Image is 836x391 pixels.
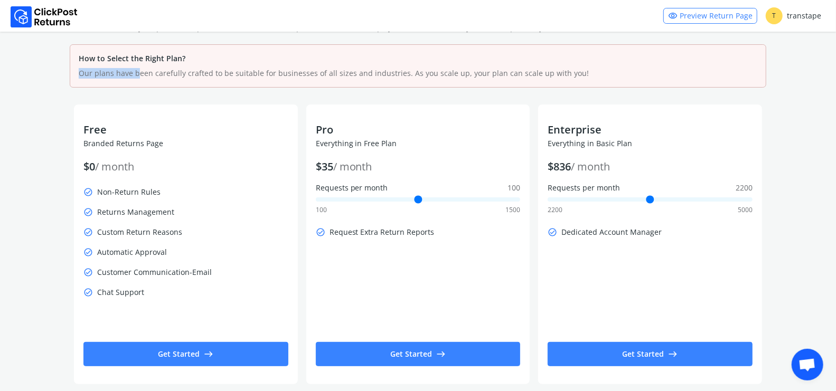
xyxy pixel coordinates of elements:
p: Branded Returns Page [83,138,288,149]
p: Custom Return Reasons [83,225,288,240]
span: check_circle [83,285,93,300]
p: Everything in Basic Plan [548,138,753,149]
p: Automatic Approval [83,245,288,260]
span: 2200 [736,183,753,193]
div: Open chat [792,349,823,380]
p: Request Extra Return Reports [316,225,521,240]
label: Requests per month [548,183,753,193]
p: $ 0 [83,159,288,174]
p: Everything in Free Plan [316,138,521,149]
div: How to Select the Right Plan? [79,53,757,64]
span: 5000 [738,206,753,214]
span: 100 [316,206,327,214]
button: Get Startedeast [548,342,753,366]
div: transtape [766,7,821,24]
span: check_circle [83,205,93,220]
span: / month [571,159,610,174]
p: Non-Return Rules [83,185,288,199]
img: Logo [11,6,78,27]
p: Customer Communication-Email [83,265,288,280]
button: Get Startedeast [83,342,288,366]
p: Our plans have been carefully crafted to be suitable for businesses of all sizes and industries. ... [79,68,757,79]
span: visibility [668,8,678,23]
p: Returns Management [83,205,288,220]
label: Requests per month [316,183,521,193]
span: check_circle [316,225,325,240]
p: Chat Support [83,285,288,300]
span: check_circle [83,225,93,240]
p: $ 35 [316,159,521,174]
button: Get Startedeast [316,342,521,366]
span: 2200 [548,206,562,214]
span: check_circle [83,185,93,199]
span: check_circle [83,245,93,260]
a: visibilityPreview Return Page [663,8,757,24]
span: 1500 [505,206,520,214]
span: T [766,7,783,24]
span: / month [333,159,372,174]
span: east [436,347,446,361]
p: Enterprise [548,122,753,137]
span: east [669,347,678,361]
p: Dedicated Account Manager [548,225,753,240]
p: $ 836 [548,159,753,174]
span: check_circle [83,265,93,280]
span: east [204,347,213,361]
span: check_circle [548,225,557,240]
span: 100 [508,183,520,193]
p: Pro [316,122,521,137]
span: / month [95,159,134,174]
p: Free [83,122,288,137]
